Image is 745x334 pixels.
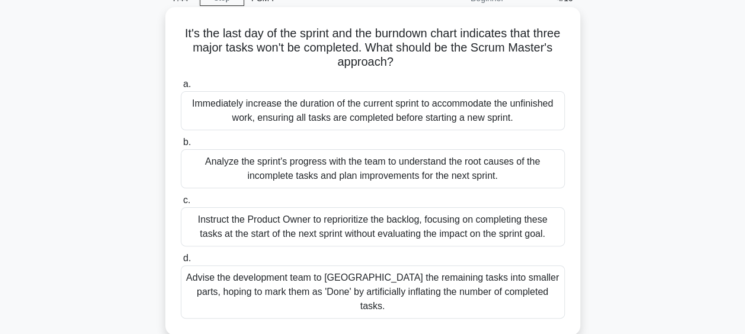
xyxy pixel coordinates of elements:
span: c. [183,195,190,205]
div: Advise the development team to [GEOGRAPHIC_DATA] the remaining tasks into smaller parts, hoping t... [181,265,565,319]
div: Analyze the sprint's progress with the team to understand the root causes of the incomplete tasks... [181,149,565,188]
span: b. [183,137,191,147]
span: a. [183,79,191,89]
h5: It's the last day of the sprint and the burndown chart indicates that three major tasks won't be ... [180,26,566,70]
div: Instruct the Product Owner to reprioritize the backlog, focusing on completing these tasks at the... [181,207,565,246]
span: d. [183,253,191,263]
div: Immediately increase the duration of the current sprint to accommodate the unfinished work, ensur... [181,91,565,130]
